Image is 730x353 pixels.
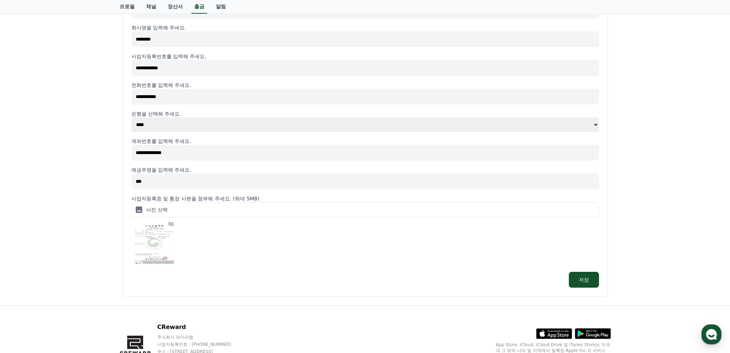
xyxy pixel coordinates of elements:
span: 대화 [66,239,74,245]
p: CReward [157,323,245,331]
a: 대화 [47,228,93,246]
p: 은행을 선택해 주세요. [131,110,599,117]
a: 홈 [2,228,47,246]
p: 사진 선택 [146,206,168,213]
p: 사업자등록증 및 통장 사본을 첨부해 주세요. (최대 5MB) [131,195,599,202]
a: 설정 [93,228,138,246]
p: 예금주명을 입력해 주세요. [131,166,599,173]
p: 사업자등록번호를 입력해 주세요. [131,53,599,60]
span: 홈 [23,238,27,244]
p: 계좌번호를 입력해 주세요. [131,138,599,145]
p: 전화번호를 입력해 주세요. [131,82,599,89]
p: 사업자등록번호 : [PHONE_NUMBER] [157,342,245,347]
button: 저장 [569,272,599,288]
span: 설정 [111,238,120,244]
p: 회사명을 입력해 주세요. [131,24,599,31]
p: 주식회사 와이피랩 [157,334,245,340]
img: Selected ID [131,220,177,266]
